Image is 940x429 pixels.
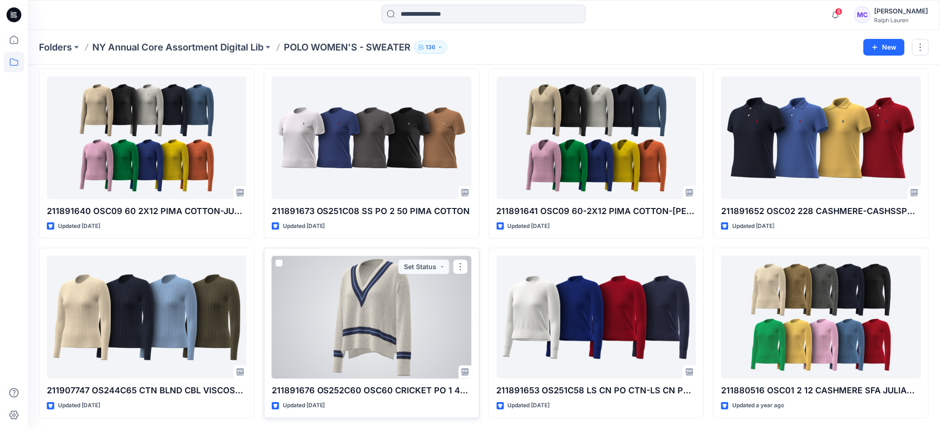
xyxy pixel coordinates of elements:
[426,42,435,52] p: 136
[272,76,472,199] a: 211891673 OS251C08 SS PO 2 50 PIMA COTTON
[283,401,325,410] p: Updated [DATE]
[854,6,871,23] div: MC
[272,205,472,218] p: 211891673 OS251C08 SS PO 2 50 PIMA COTTON
[497,256,697,379] a: 211891653 OS251C58 LS CN PO CTN-LS CN PO-LONG SLEEVE-PULLOVER
[732,401,784,410] p: Updated a year ago
[92,41,263,54] a: NY Annual Core Assortment Digital Lib
[508,401,550,410] p: Updated [DATE]
[47,256,247,379] a: 211907747 OS244C65 CTN BLND CBL VISCOSE CTTN BLEND
[284,41,410,54] p: POLO WOMEN'S - SWEATER
[47,384,247,397] p: 211907747 OS244C65 CTN BLND CBL VISCOSE CTTN BLEND
[835,8,843,15] span: 6
[39,41,72,54] a: Folders
[497,76,697,199] a: 211891641 OSC09 60-2X12 PIMA COTTON-KIMBERLY-LONG SLEEVE-PULLOVER
[47,205,247,218] p: 211891640 OSC09 60 2X12 PIMA COTTON-JULIANNA-LONG SLEEVE-PULLOVER
[721,76,921,199] a: 211891652 OSC02 228 CASHMERE-CASHSSPOLO-SHORT SLEEVE-PULLOVER SFA
[721,205,921,218] p: 211891652 OSC02 228 CASHMERE-CASHSSPOLO-SHORT SLEEVE-PULLOVER SFA
[414,41,447,54] button: 136
[863,39,905,56] button: New
[721,256,921,379] a: 211880516 OSC01 2 12 CASHMERE SFA JULIANNA CLASSIC LONG SLEEVE PULLOVER
[875,6,928,17] div: [PERSON_NAME]
[272,384,472,397] p: 211891676 OS252C60 OSC60 CRICKET PO 1 4-5 COTTON
[58,401,100,410] p: Updated [DATE]
[508,221,550,231] p: Updated [DATE]
[497,205,697,218] p: 211891641 OSC09 60-2X12 PIMA COTTON-[PERSON_NAME]-LONG SLEEVE-PULLOVER
[875,17,928,24] div: Ralph Lauren
[272,256,472,379] a: 211891676 OS252C60 OSC60 CRICKET PO 1 4-5 COTTON
[47,76,247,199] a: 211891640 OSC09 60 2X12 PIMA COTTON-JULIANNA-LONG SLEEVE-PULLOVER
[732,221,774,231] p: Updated [DATE]
[58,221,100,231] p: Updated [DATE]
[497,384,697,397] p: 211891653 OS251C58 LS CN PO CTN-LS CN PO-LONG SLEEVE-PULLOVER
[721,384,921,397] p: 211880516 OSC01 2 12 CASHMERE SFA JULIANNA CLASSIC LONG SLEEVE PULLOVER
[283,221,325,231] p: Updated [DATE]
